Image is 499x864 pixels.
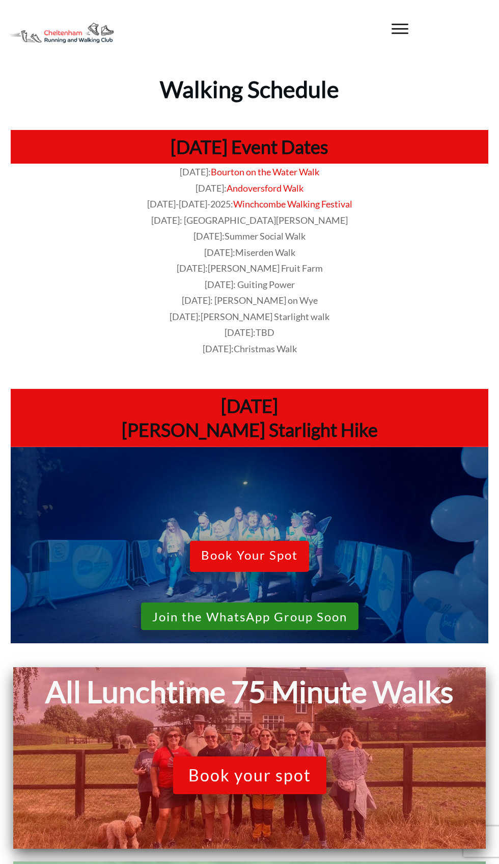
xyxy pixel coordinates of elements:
span: [DATE]: [170,311,329,322]
h1: All Lunchtime 75 Minute Walks [18,672,481,712]
span: Christmas Walk [234,343,297,354]
h1: [DATE] [16,394,483,418]
span: Join the WhatsApp Group Soon [152,610,347,624]
span: Book Your Spot [201,548,298,566]
span: [DATE]: [177,263,323,274]
span: Miserden Walk [235,247,295,258]
span: [DATE]: [225,327,274,338]
span: [DATE]: [GEOGRAPHIC_DATA][PERSON_NAME] [151,215,348,226]
a: Bourton on the Water Walk [211,166,319,177]
a: Andoversford Walk [227,182,303,194]
h1: [DATE] Event Dates [16,135,483,159]
a: Join the WhatsApp Group Soon [141,603,358,631]
a: Winchcombe Walking Festival [233,198,352,210]
span: Book your spot [188,766,311,785]
span: Summer Social Walk [225,230,306,242]
span: [DATE]: [193,230,306,242]
span: TBD [256,327,274,338]
span: [DATE]: [180,166,211,177]
a: Book your spot [173,756,326,794]
span: [DATE]: [204,247,295,258]
span: [DATE]-[DATE]-2025: [147,198,233,210]
span: [DATE]: Guiting Power [205,279,295,290]
h1: [PERSON_NAME] Starlight Hike [16,418,483,442]
span: [DATE]: [203,343,297,354]
span: [DATE]: [196,182,227,194]
span: [PERSON_NAME] Starlight walk [201,311,329,322]
h1: Walking Schedule [6,67,493,104]
span: [PERSON_NAME] Fruit Farm [208,263,323,274]
a: Book Your Spot [190,541,309,572]
span: [DATE]: [PERSON_NAME] on Wye [182,295,318,306]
